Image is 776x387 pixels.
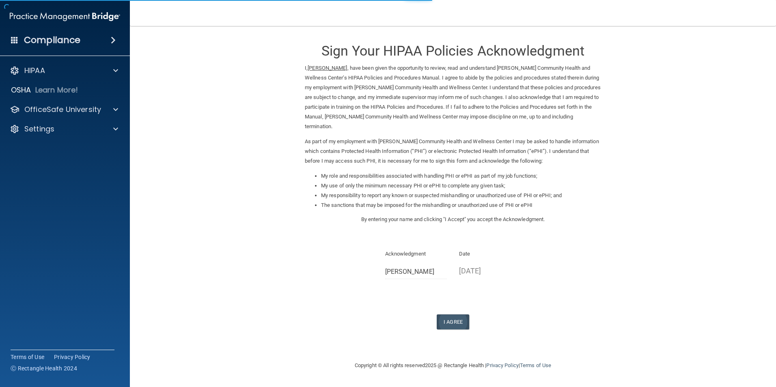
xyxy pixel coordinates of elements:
li: The sanctions that may be imposed for the mishandling or unauthorized use of PHI or ePHI [321,200,601,210]
a: Settings [10,124,118,134]
li: My responsibility to report any known or suspected mishandling or unauthorized use of PHI or ePHI... [321,191,601,200]
p: Learn More! [35,85,78,95]
div: Copyright © All rights reserved 2025 @ Rectangle Health | | [305,353,601,378]
p: Acknowledgment [385,249,447,259]
button: I Agree [437,314,469,329]
p: OSHA [11,85,31,95]
p: As part of my employment with [PERSON_NAME] Community Health and Wellness Center I may be asked t... [305,137,601,166]
li: My use of only the minimum necessary PHI or ePHI to complete any given task; [321,181,601,191]
p: I, , have been given the opportunity to review, read and understand [PERSON_NAME] Community Healt... [305,63,601,131]
p: [DATE] [459,264,521,277]
a: Terms of Use [520,362,551,368]
h4: Compliance [24,34,80,46]
h3: Sign Your HIPAA Policies Acknowledgment [305,43,601,58]
img: PMB logo [10,9,120,25]
a: HIPAA [10,66,118,75]
a: Privacy Policy [486,362,518,368]
p: Settings [24,124,54,134]
p: HIPAA [24,66,45,75]
a: Privacy Policy [54,353,91,361]
span: Ⓒ Rectangle Health 2024 [11,364,77,372]
input: Full Name [385,264,447,279]
a: OfficeSafe University [10,105,118,114]
iframe: Drift Widget Chat Controller [636,329,766,362]
p: By entering your name and clicking "I Accept" you accept the Acknowledgment. [305,215,601,224]
ins: [PERSON_NAME] [308,65,347,71]
p: OfficeSafe University [24,105,101,114]
a: Terms of Use [11,353,44,361]
li: My role and responsibilities associated with handling PHI or ePHI as part of my job functions; [321,171,601,181]
p: Date [459,249,521,259]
